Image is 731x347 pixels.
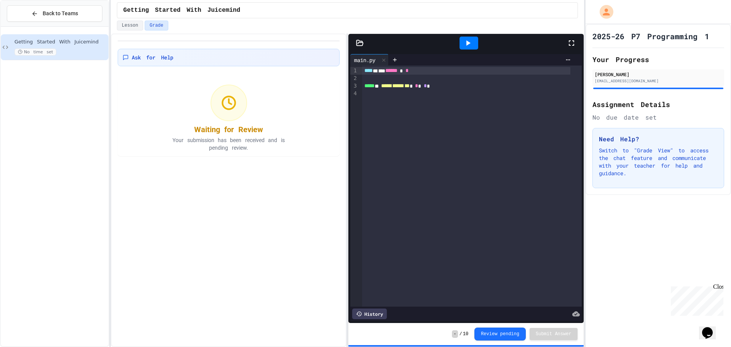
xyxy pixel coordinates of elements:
[530,328,578,340] button: Submit Answer
[599,147,718,177] p: Switch to "Grade View" to access the chat feature and communicate with your teacher for help and ...
[595,71,722,78] div: [PERSON_NAME]
[352,309,387,319] div: History
[460,331,462,337] span: /
[117,21,143,30] button: Lesson
[132,54,173,61] span: Ask for Help
[350,54,389,66] div: main.py
[592,99,724,110] h2: Assignment Details
[474,328,526,341] button: Review pending
[350,67,358,75] div: 1
[350,75,358,82] div: 2
[160,136,297,152] p: Your submission has been received and is pending review.
[123,6,240,15] span: Getting Started With Juicemind
[463,331,468,337] span: 10
[350,82,358,90] div: 3
[14,48,56,56] span: No time set
[3,3,53,48] div: Chat with us now!Close
[592,31,709,42] h1: 2025-26 P7 Programming 1
[14,39,107,45] span: Getting Started With Juicemind
[350,90,358,98] div: 4
[452,330,458,338] span: -
[350,56,379,64] div: main.py
[699,317,723,339] iframe: chat widget
[592,54,724,65] h2: Your Progress
[592,113,724,122] div: No due date set
[668,283,723,316] iframe: chat widget
[595,78,722,84] div: [EMAIL_ADDRESS][DOMAIN_NAME]
[599,134,718,144] h3: Need Help?
[43,10,78,18] span: Back to Teams
[592,3,615,21] div: My Account
[7,5,102,22] button: Back to Teams
[194,124,263,135] div: Waiting for Review
[145,21,168,30] button: Grade
[536,331,571,337] span: Submit Answer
